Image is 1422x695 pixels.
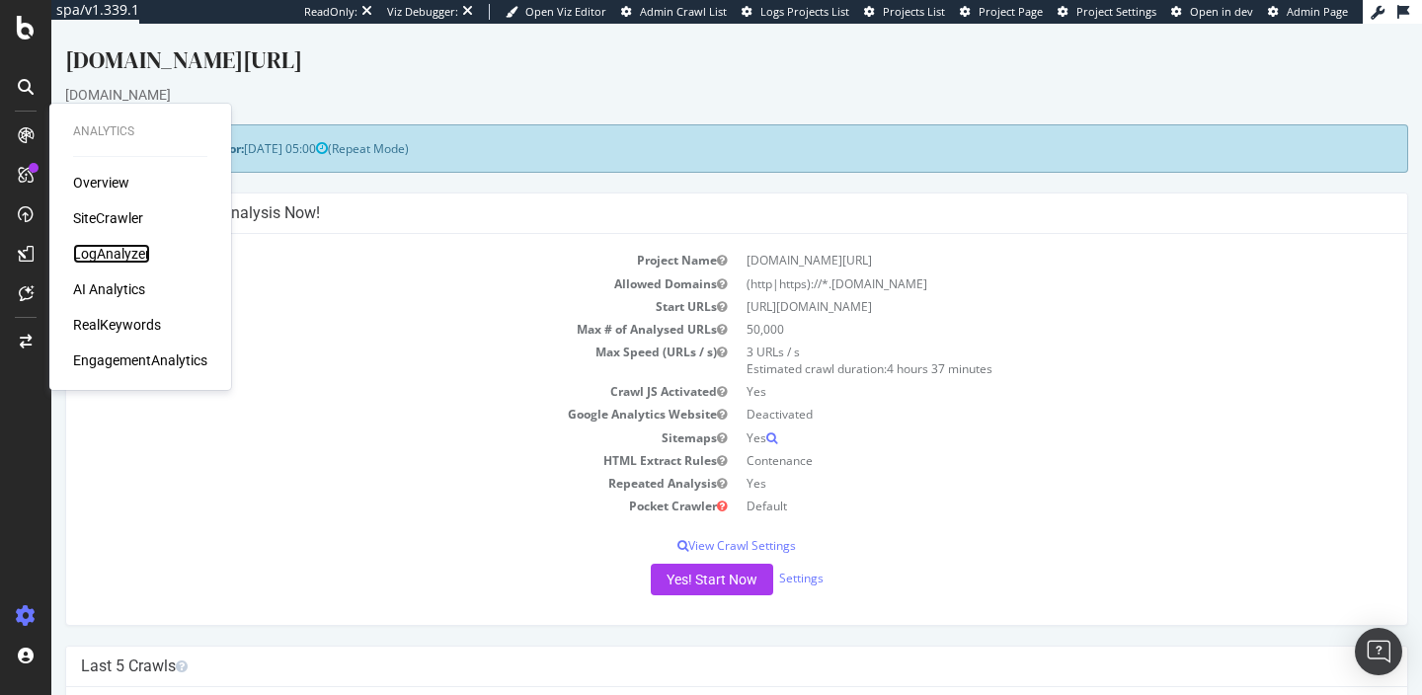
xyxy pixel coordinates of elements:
a: EngagementAnalytics [73,350,207,370]
td: Max # of Analysed URLs [30,294,685,317]
td: 3 URLs / s Estimated crawl duration: [685,317,1341,356]
a: Admin Page [1268,4,1348,20]
td: Pocket Crawler [30,471,685,494]
a: SiteCrawler [73,208,143,228]
td: Default [685,471,1341,494]
a: Logs Projects List [742,4,849,20]
td: Deactivated [685,379,1341,402]
a: Settings [728,546,772,563]
div: Open Intercom Messenger [1355,628,1402,675]
td: 50,000 [685,294,1341,317]
a: Open Viz Editor [506,4,606,20]
span: Project Page [979,4,1043,19]
a: Project Settings [1058,4,1156,20]
td: Yes [685,448,1341,471]
td: [URL][DOMAIN_NAME] [685,271,1341,294]
td: Yes [685,403,1341,425]
span: [DATE] 05:00 [193,116,276,133]
span: Projects List [883,4,945,19]
a: Open in dev [1171,4,1253,20]
td: Google Analytics Website [30,379,685,402]
td: Max Speed (URLs / s) [30,317,685,356]
p: View Crawl Settings [30,513,1341,530]
div: [DOMAIN_NAME][URL] [14,20,1357,61]
span: 4 hours 37 minutes [835,337,941,353]
td: Yes [685,356,1341,379]
td: Repeated Analysis [30,448,685,471]
div: (Repeat Mode) [14,101,1357,149]
span: Open in dev [1190,4,1253,19]
h4: Last 5 Crawls [30,633,1341,653]
a: Overview [73,173,129,193]
a: Projects List [864,4,945,20]
button: Yes! Start Now [599,540,722,572]
td: HTML Extract Rules [30,425,685,448]
a: Admin Crawl List [621,4,727,20]
span: Open Viz Editor [525,4,606,19]
a: Project Page [960,4,1043,20]
div: Analytics [73,123,207,140]
a: RealKeywords [73,315,161,335]
td: Contenance [685,425,1341,448]
td: Allowed Domains [30,249,685,271]
span: Project Settings [1076,4,1156,19]
td: [DOMAIN_NAME][URL] [685,225,1341,248]
td: Project Name [30,225,685,248]
td: Sitemaps [30,403,685,425]
h4: Configure your New Analysis Now! [30,180,1341,199]
a: AI Analytics [73,279,145,299]
div: [DOMAIN_NAME] [14,61,1357,81]
span: Admin Crawl List [640,4,727,19]
td: Start URLs [30,271,685,294]
div: Viz Debugger: [387,4,458,20]
td: Crawl JS Activated [30,356,685,379]
td: (http|https)://*.[DOMAIN_NAME] [685,249,1341,271]
a: LogAnalyzer [73,244,150,264]
div: ReadOnly: [304,4,357,20]
span: Logs Projects List [760,4,849,19]
strong: Next Launch Scheduled for: [30,116,193,133]
span: Admin Page [1287,4,1348,19]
